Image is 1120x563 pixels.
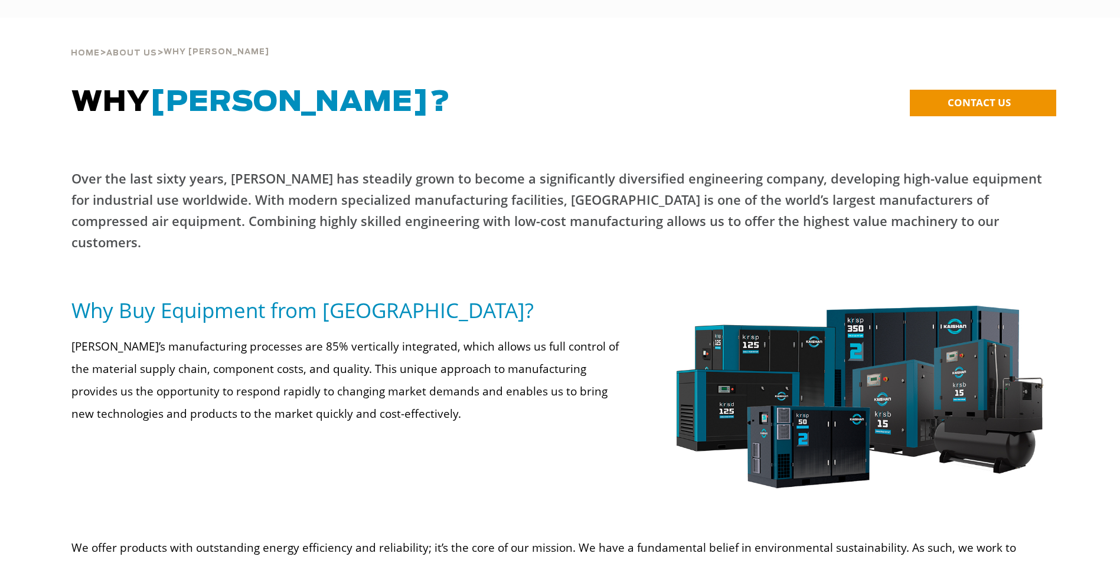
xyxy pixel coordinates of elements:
[150,89,450,117] span: [PERSON_NAME]?
[910,90,1056,116] a: CONTACT US
[106,50,157,57] span: About Us
[71,168,1049,253] p: Over the last sixty years, [PERSON_NAME] has steadily grown to become a significantly diversified...
[106,47,157,58] a: About Us
[948,96,1011,109] span: CONTACT US
[71,18,269,63] div: > >
[71,297,629,323] h5: Why Buy Equipment from [GEOGRAPHIC_DATA]?
[164,48,269,56] span: Why [PERSON_NAME]
[71,335,629,425] p: [PERSON_NAME]’s manufacturing processes are 85% vertically integrated, which allows us full contr...
[71,89,450,117] span: WHY
[667,297,1050,504] img: krsp
[71,50,100,57] span: Home
[71,47,100,58] a: Home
